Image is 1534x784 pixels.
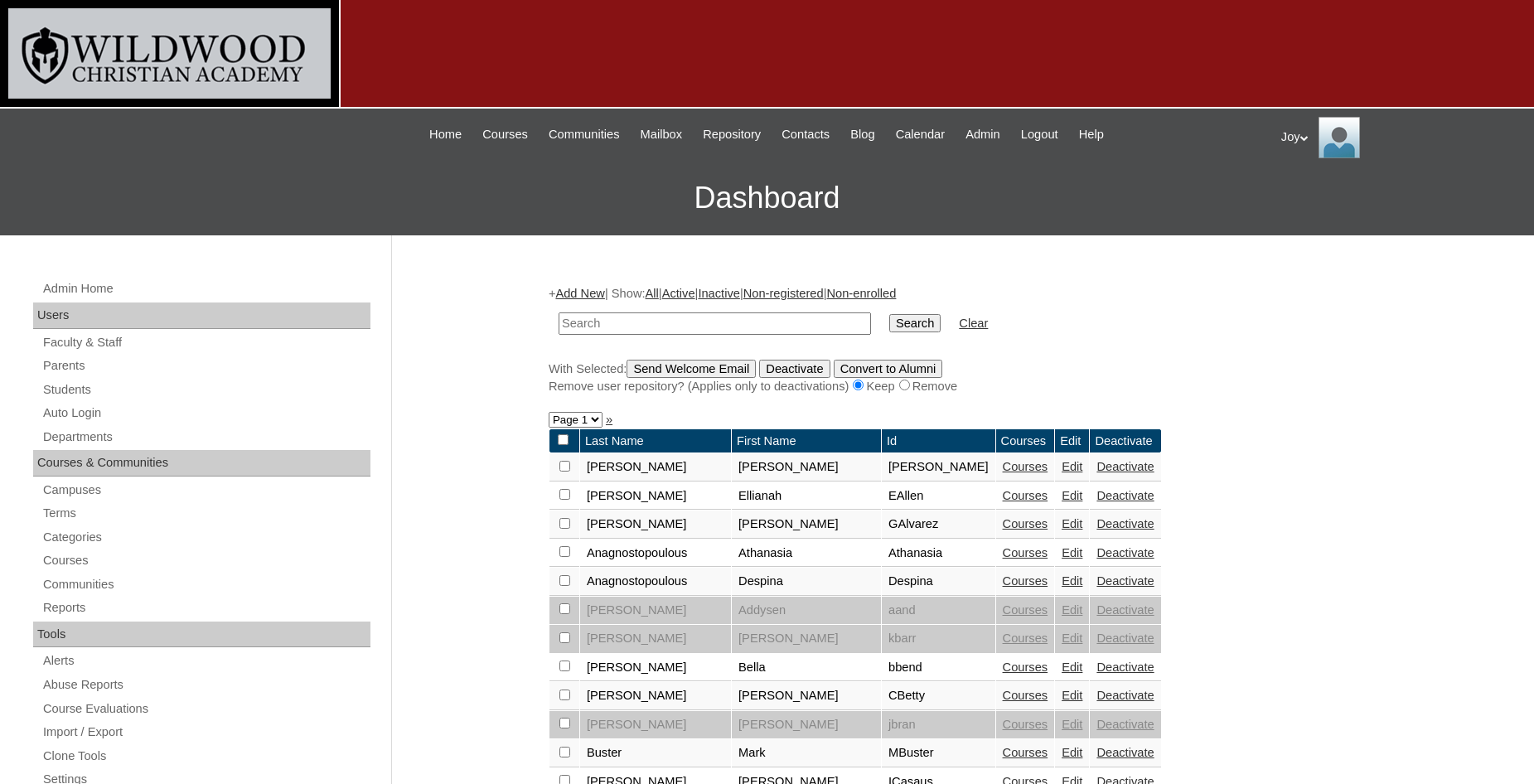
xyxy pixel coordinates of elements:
[474,125,536,144] a: Courses
[41,503,370,524] a: Terms
[41,380,370,400] a: Students
[41,527,370,548] a: Categories
[1096,574,1154,588] a: Deactivate
[732,625,881,653] td: [PERSON_NAME]
[826,287,896,300] a: Non-enrolled
[580,540,731,568] td: Anagnostopoulous
[1062,632,1082,645] a: Edit
[41,651,370,671] a: Alerts
[580,453,731,482] td: [PERSON_NAME]
[965,125,1000,144] span: Admin
[732,511,881,539] td: [PERSON_NAME]
[421,125,470,144] a: Home
[1062,489,1082,502] a: Edit
[889,314,941,332] input: Search
[1062,746,1082,759] a: Edit
[732,711,881,739] td: [PERSON_NAME]
[1096,689,1154,702] a: Deactivate
[882,453,995,482] td: [PERSON_NAME]
[41,356,370,376] a: Parents
[33,622,370,648] div: Tools
[41,675,370,695] a: Abuse Reports
[646,287,659,300] a: All
[1062,603,1082,617] a: Edit
[641,125,683,144] span: Mailbox
[732,654,881,682] td: Bella
[732,540,881,568] td: Athanasia
[882,739,995,767] td: MBuster
[1003,574,1048,588] a: Courses
[1281,117,1517,158] div: Joy
[732,453,881,482] td: [PERSON_NAME]
[580,482,731,511] td: [PERSON_NAME]
[1021,125,1058,144] span: Logout
[882,429,995,453] td: Id
[8,161,1526,235] h3: Dashboard
[580,739,731,767] td: Buster
[41,746,370,767] a: Clone Tools
[882,625,995,653] td: kbarr
[1003,603,1048,617] a: Courses
[1062,460,1082,473] a: Edit
[1096,661,1154,674] a: Deactivate
[957,125,1009,144] a: Admin
[698,287,740,300] a: Inactive
[41,480,370,501] a: Campuses
[1003,746,1048,759] a: Courses
[773,125,838,144] a: Contacts
[882,482,995,511] td: EAllen
[959,317,988,330] a: Clear
[580,429,731,453] td: Last Name
[429,125,462,144] span: Home
[1096,517,1154,530] a: Deactivate
[549,125,620,144] span: Communities
[882,568,995,596] td: Despina
[732,429,881,453] td: First Name
[580,597,731,625] td: [PERSON_NAME]
[1062,517,1082,530] a: Edit
[580,568,731,596] td: Anagnostopoulous
[759,360,830,378] input: Deactivate
[882,654,995,682] td: bbend
[896,125,945,144] span: Calendar
[1096,460,1154,473] a: Deactivate
[1090,429,1160,453] td: Deactivate
[41,332,370,353] a: Faculty & Staff
[41,550,370,571] a: Courses
[1319,117,1360,158] img: Joy Dantz
[1003,718,1048,731] a: Courses
[549,360,1369,395] div: With Selected:
[732,568,881,596] td: Despina
[694,125,769,144] a: Repository
[33,450,370,477] div: Courses & Communities
[41,403,370,423] a: Auto Login
[580,511,731,539] td: [PERSON_NAME]
[1003,546,1048,559] a: Courses
[1071,125,1112,144] a: Help
[549,378,1369,395] div: Remove user repository? (Applies only to deactivations) Keep Remove
[732,682,881,710] td: [PERSON_NAME]
[627,360,756,378] input: Send Welcome Email
[888,125,953,144] a: Calendar
[662,287,695,300] a: Active
[580,654,731,682] td: [PERSON_NAME]
[41,598,370,618] a: Reports
[1013,125,1067,144] a: Logout
[732,739,881,767] td: Mark
[41,722,370,743] a: Import / Export
[782,125,830,144] span: Contacts
[1062,661,1082,674] a: Edit
[606,413,612,426] a: »
[41,699,370,719] a: Course Evaluations
[555,287,604,300] a: Add New
[1003,689,1048,702] a: Courses
[632,125,691,144] a: Mailbox
[703,125,761,144] span: Repository
[41,278,370,299] a: Admin Home
[1079,125,1104,144] span: Help
[1096,489,1154,502] a: Deactivate
[580,682,731,710] td: [PERSON_NAME]
[1096,546,1154,559] a: Deactivate
[882,597,995,625] td: aand
[1096,603,1154,617] a: Deactivate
